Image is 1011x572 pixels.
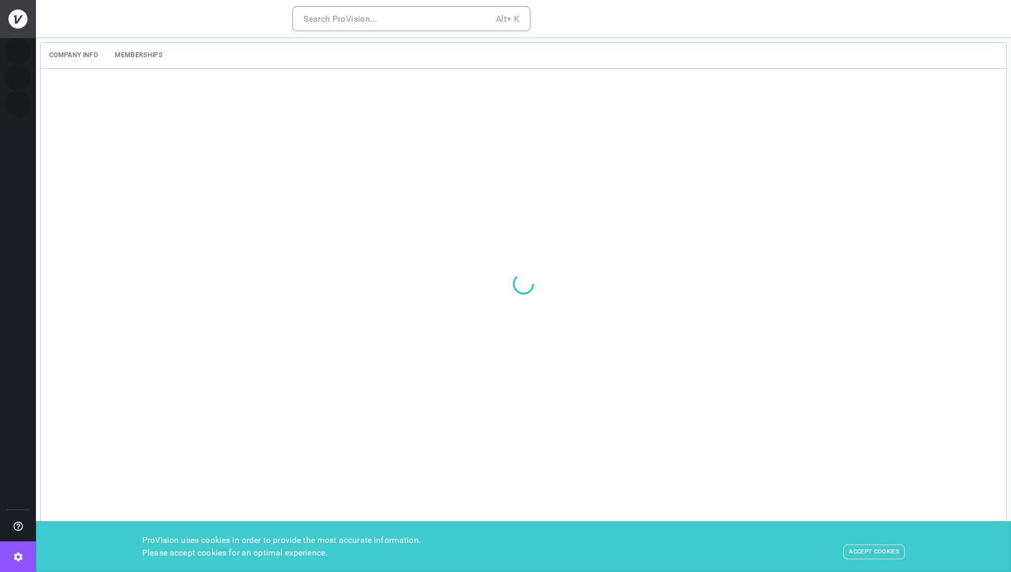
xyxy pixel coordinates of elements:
[304,12,377,26] div: Search ProVision...
[292,6,530,32] button: Search ProVision...Alt+ K
[843,545,905,559] button: Accept Cookies
[496,12,507,26] span: Alt
[142,547,421,559] div: Please accept cookies for an optimal experience.
[41,43,106,68] button: Company Info
[106,43,171,68] button: Memberships
[496,12,519,26] div: + K
[142,534,421,547] div: ProVision uses cookies in order to provide the most accurate information.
